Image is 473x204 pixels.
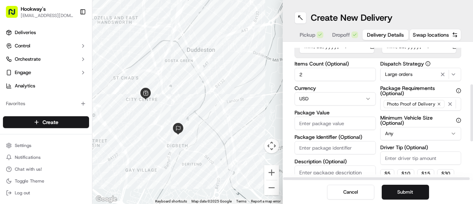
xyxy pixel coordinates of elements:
img: Joana Marie Avellanoza [7,128,19,140]
span: Chat with us! [15,166,42,172]
span: Log out [15,190,30,196]
input: Enter number of items [295,68,376,81]
h1: Create New Delivery [311,12,392,24]
button: Submit [382,185,429,200]
button: Hookway's[EMAIL_ADDRESS][DOMAIN_NAME] [3,3,76,21]
a: Report a map error [251,199,280,203]
label: Currency [295,86,376,91]
button: $15 [417,169,434,178]
span: Delivery Details [367,31,404,39]
a: Powered byPylon [52,149,89,155]
button: Notifications [3,152,89,163]
button: Package Requirements (Optional) [456,88,461,93]
div: Favorites [3,98,89,110]
button: Cancel [327,185,374,200]
a: Deliveries [3,27,89,39]
img: 1724597045416-56b7ee45-8013-43a0-a6f9-03cb97ddad50 [16,71,29,84]
span: Notifications [15,154,41,160]
button: Hookway's [21,5,46,13]
input: Enter package identifier [295,141,376,154]
span: Swap locations [413,31,449,39]
label: Driver Tip (Optional) [380,145,462,150]
label: Package Requirements (Optional) [380,86,462,96]
a: Open this area in Google Maps (opens a new window) [94,194,119,204]
button: Orchestrate [3,53,89,65]
button: Chat with us! [3,164,89,174]
label: Minimum Vehicle Size (Optional) [380,115,462,126]
span: Engage [15,69,31,76]
button: $30 [437,169,454,178]
button: Keyboard shortcuts [155,199,187,204]
button: Control [3,40,89,52]
button: Minimum Vehicle Size (Optional) [456,118,461,123]
span: Pickup [300,31,315,39]
span: Create [42,118,58,126]
img: 1736555255976-a54dd68f-1ca7-489b-9aae-adbdc363a1c4 [15,135,21,141]
input: Got a question? Start typing here... [19,48,133,56]
label: Package Value [295,110,376,115]
label: Description (Optional) [295,159,376,164]
span: Analytics [15,83,35,89]
input: Enter package value [295,117,376,130]
button: Photo Proof of Delivery [380,97,462,111]
img: Google [94,194,119,204]
button: [EMAIL_ADDRESS][DOMAIN_NAME] [21,13,74,19]
button: Swap locations [409,29,461,41]
div: Past conversations [7,96,50,102]
span: Orchestrate [15,56,41,63]
p: Welcome 👋 [7,30,135,41]
label: Items Count (Optional) [295,61,376,66]
span: • [62,115,65,121]
img: Klarizel Pensader [7,108,19,120]
button: Dispatch Strategy [425,61,431,66]
span: Settings [15,143,31,148]
button: Create [3,116,89,128]
div: Start new chat [33,71,121,78]
label: Dispatch Strategy [380,61,462,66]
button: Log out [3,188,89,198]
button: Toggle Theme [3,176,89,186]
button: Zoom in [264,165,279,180]
span: Control [15,43,30,49]
span: Large orders [385,71,412,78]
span: [DATE] [67,115,82,121]
img: 1736555255976-a54dd68f-1ca7-489b-9aae-adbdc363a1c4 [15,115,21,121]
span: Photo Proof of Delivery [387,101,435,107]
span: [PERSON_NAME] [PERSON_NAME] [23,135,98,141]
input: Enter driver tip amount [380,151,462,165]
button: $10 [397,169,414,178]
span: [DATE] [103,135,119,141]
span: • [99,135,102,141]
button: $5 [380,169,394,178]
span: Toggle Theme [15,178,44,184]
span: Deliveries [15,29,36,36]
span: Dropoff [332,31,350,39]
button: Settings [3,140,89,151]
div: We're available if you need us! [33,78,102,84]
span: Klarizel Pensader [23,115,61,121]
button: Large orders [380,68,462,81]
button: Engage [3,67,89,78]
span: Map data ©2025 Google [191,199,232,203]
a: Analytics [3,80,89,92]
button: Map camera controls [264,138,279,153]
img: 1736555255976-a54dd68f-1ca7-489b-9aae-adbdc363a1c4 [7,71,21,84]
span: Pylon [74,149,89,155]
button: See all [115,95,135,104]
label: Package Identifier (Optional) [295,134,376,140]
button: Zoom out [264,180,279,195]
img: Nash [7,7,22,22]
a: Terms (opens in new tab) [236,199,246,203]
button: Start new chat [126,73,135,82]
